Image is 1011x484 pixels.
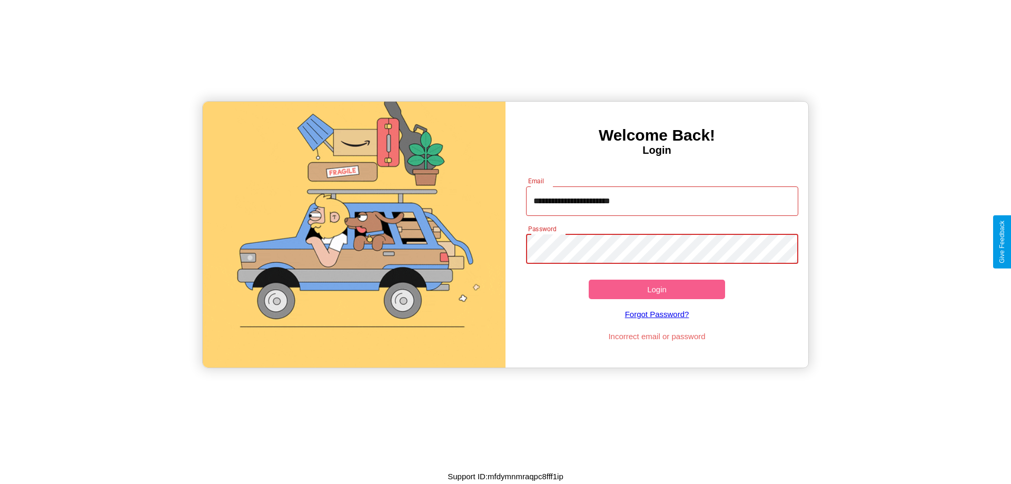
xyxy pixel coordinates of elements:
img: gif [203,102,506,368]
p: Support ID: mfdymnmraqpc8fff1ip [448,469,563,483]
div: Give Feedback [998,221,1006,263]
h4: Login [506,144,808,156]
button: Login [589,280,725,299]
p: Incorrect email or password [521,329,794,343]
label: Email [528,176,544,185]
label: Password [528,224,556,233]
a: Forgot Password? [521,299,794,329]
h3: Welcome Back! [506,126,808,144]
